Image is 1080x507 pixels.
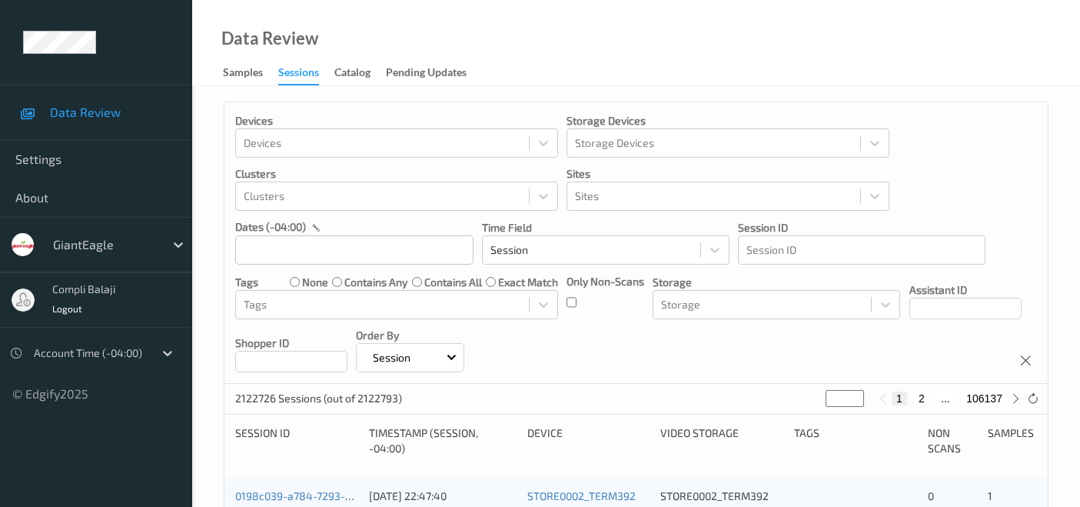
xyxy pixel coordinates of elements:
[928,489,934,502] span: 0
[653,275,900,290] p: Storage
[334,65,371,84] div: Catalog
[235,335,347,351] p: Shopper ID
[660,489,783,504] div: STORE0002_TERM392
[235,275,258,290] p: Tags
[221,31,318,46] div: Data Review
[386,65,467,84] div: Pending Updates
[235,113,558,128] p: Devices
[235,489,442,502] a: 0198c039-a784-7293-8081-ef326eccb0fe
[223,62,278,84] a: Samples
[334,62,386,84] a: Catalog
[794,425,917,456] div: Tags
[527,425,650,456] div: Device
[367,350,416,365] p: Session
[302,275,328,290] label: none
[567,274,644,289] p: Only Non-Scans
[567,166,889,182] p: Sites
[278,65,319,85] div: Sessions
[278,62,334,85] a: Sessions
[660,425,783,456] div: Video Storage
[235,425,358,456] div: Session ID
[223,65,263,84] div: Samples
[928,425,977,456] div: Non Scans
[482,220,729,235] p: Time Field
[892,392,907,405] button: 1
[356,328,464,343] p: Order By
[988,489,992,502] span: 1
[988,425,1037,456] div: Samples
[914,392,929,405] button: 2
[386,62,482,84] a: Pending Updates
[498,275,558,290] label: exact match
[424,275,482,290] label: contains all
[962,392,1007,405] button: 106137
[527,489,636,502] a: STORE0002_TERM392
[738,220,985,235] p: Session ID
[567,113,889,128] p: Storage Devices
[936,392,955,405] button: ...
[235,391,402,406] p: 2122726 Sessions (out of 2122793)
[235,166,558,182] p: Clusters
[344,275,407,290] label: contains any
[369,489,517,504] div: [DATE] 22:47:40
[369,425,517,456] div: Timestamp (Session, -04:00)
[235,219,306,235] p: dates (-04:00)
[909,282,1022,298] p: Assistant ID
